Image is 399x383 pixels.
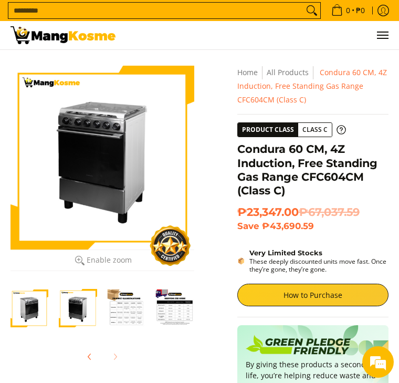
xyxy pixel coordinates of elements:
[5,264,200,301] textarea: Type your message and hit 'Enter'
[55,59,176,73] div: Chat with us now
[344,7,352,14] span: 0
[376,21,388,49] button: Menu
[10,26,115,44] img: Condura Free Standing Cooker Induction 60CM l Mang Kosme
[237,205,360,219] span: ₱23,347.00
[108,289,146,327] img: Condura 60 CM, 4Z Induction, Free Standing Gas Range CFC604CM (Class C)-4
[303,3,320,18] button: Search
[237,142,388,198] h1: Condura 60 CM, 4Z Induction, Free Standing Gas Range CFC604CM (Class C)
[249,257,388,273] p: These deeply discounted units move fast. Once they’re gone, they’re gone.
[126,21,388,49] ul: Customer Navigation
[237,284,388,306] a: How to Purchase
[87,256,132,264] span: Enable zoom
[299,205,360,219] del: ₱67,037.59
[61,121,145,227] span: We're online!
[354,7,366,14] span: ₱0
[298,123,332,137] span: Class C
[237,67,258,77] a: Home
[238,123,298,137] span: Product Class
[328,5,368,16] span: •
[249,249,322,257] strong: Very Limited Stocks
[237,122,346,137] a: Product Class Class C
[237,66,388,106] nav: Breadcrumbs
[59,289,97,327] img: Condura 60 CM, 4Z Induction, Free Standing Gas Range CFC604CM (Class C)-3
[172,5,197,30] div: Minimize live chat window
[237,67,387,105] span: Condura 60 CM, 4Z Induction, Free Standing Gas Range CFC604CM (Class C)
[10,289,49,327] img: Condura 60 CM, 4Z Induction, Free Standing Gas Range CFC604CM (Class C)-2
[78,345,101,368] button: Previous
[237,221,259,231] span: Save
[156,289,194,327] img: Condura 60 CM, 4Z Induction, Free Standing Gas Range CFC604CM (Class C)-5
[262,221,314,231] span: ₱43,690.59
[267,67,309,77] a: All Products
[126,21,388,49] nav: Main Menu
[246,334,351,359] img: Badge sustainability green pledge friendly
